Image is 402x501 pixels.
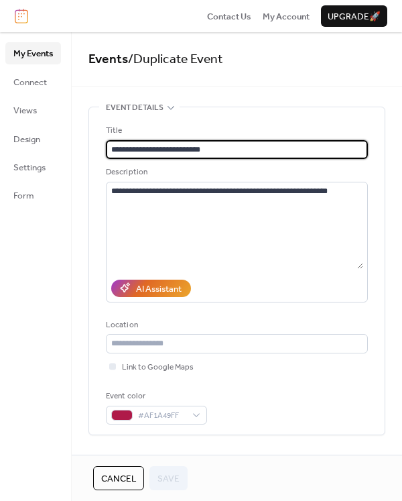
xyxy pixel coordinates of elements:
button: Upgrade🚀 [321,5,387,27]
span: Views [13,104,37,117]
button: AI Assistant [111,280,191,297]
span: Settings [13,161,46,174]
a: Contact Us [207,9,251,23]
a: Views [5,99,61,121]
span: My Events [13,47,53,60]
a: Connect [5,71,61,93]
span: Connect [13,76,47,89]
button: Cancel [93,466,144,490]
div: AI Assistant [136,282,182,296]
span: Design [13,133,40,146]
a: My Account [263,9,310,23]
a: Events [88,47,128,72]
span: Form [13,189,34,203]
span: My Account [263,10,310,23]
span: Upgrade 🚀 [328,10,381,23]
span: Date and time [106,451,163,465]
img: logo [15,9,28,23]
span: Link to Google Maps [122,361,194,374]
a: Design [5,128,61,150]
div: Event color [106,390,204,403]
span: Event details [106,101,163,115]
div: Title [106,124,365,137]
span: / Duplicate Event [128,47,223,72]
a: Form [5,184,61,206]
span: Contact Us [207,10,251,23]
span: Cancel [101,472,136,486]
div: Location [106,319,365,332]
a: My Events [5,42,61,64]
a: Settings [5,156,61,178]
div: Description [106,166,365,179]
span: #AF1A49FF [138,409,186,423]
